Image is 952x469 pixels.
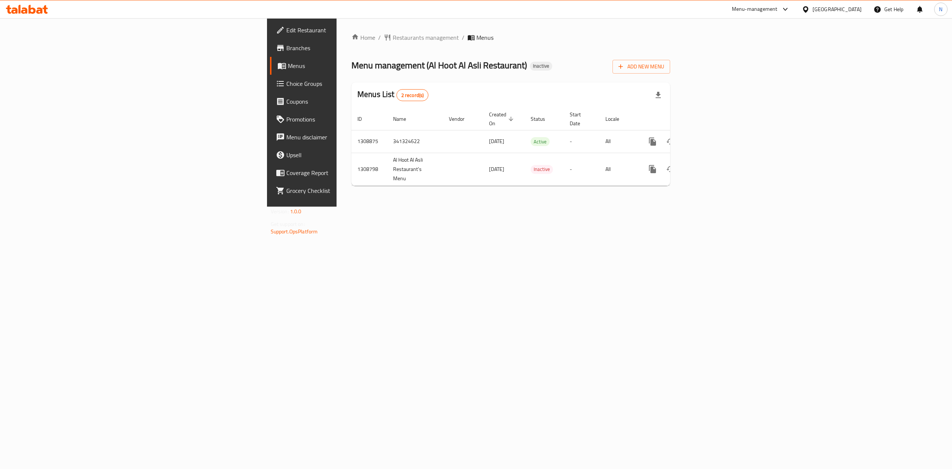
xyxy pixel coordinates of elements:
[530,62,552,71] div: Inactive
[286,43,420,52] span: Branches
[351,57,527,74] span: Menu management ( Al Hoot Al Asli Restaurant )
[271,219,305,229] span: Get support on:
[644,160,662,178] button: more
[286,133,420,142] span: Menu disclaimer
[286,115,420,124] span: Promotions
[489,136,504,146] span: [DATE]
[662,133,679,151] button: Change Status
[357,89,428,101] h2: Menus List
[531,165,553,174] span: Inactive
[286,26,420,35] span: Edit Restaurant
[286,168,420,177] span: Coverage Report
[270,39,426,57] a: Branches
[531,138,550,146] span: Active
[270,146,426,164] a: Upsell
[476,33,493,42] span: Menus
[270,75,426,93] a: Choice Groups
[286,151,420,159] span: Upsell
[271,207,289,216] span: Version:
[570,110,591,128] span: Start Date
[288,61,420,70] span: Menus
[531,114,555,123] span: Status
[396,89,429,101] div: Total records count
[564,130,599,153] td: -
[270,182,426,200] a: Grocery Checklist
[286,79,420,88] span: Choice Groups
[357,114,372,123] span: ID
[732,5,778,14] div: Menu-management
[489,164,504,174] span: [DATE]
[644,133,662,151] button: more
[599,153,638,185] td: All
[351,33,670,42] nav: breadcrumb
[270,110,426,128] a: Promotions
[449,114,474,123] span: Vendor
[618,62,664,71] span: Add New Menu
[270,57,426,75] a: Menus
[939,5,942,13] span: N
[270,128,426,146] a: Menu disclaimer
[649,86,667,104] div: Export file
[531,137,550,146] div: Active
[489,110,516,128] span: Created On
[612,60,670,74] button: Add New Menu
[270,164,426,182] a: Coverage Report
[286,97,420,106] span: Coupons
[270,93,426,110] a: Coupons
[638,108,721,130] th: Actions
[271,227,318,236] a: Support.OpsPlatform
[290,207,302,216] span: 1.0.0
[351,108,721,186] table: enhanced table
[393,114,416,123] span: Name
[564,153,599,185] td: -
[462,33,464,42] li: /
[813,5,862,13] div: [GEOGRAPHIC_DATA]
[530,63,552,69] span: Inactive
[270,21,426,39] a: Edit Restaurant
[605,114,629,123] span: Locale
[397,92,428,99] span: 2 record(s)
[286,186,420,195] span: Grocery Checklist
[662,160,679,178] button: Change Status
[599,130,638,153] td: All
